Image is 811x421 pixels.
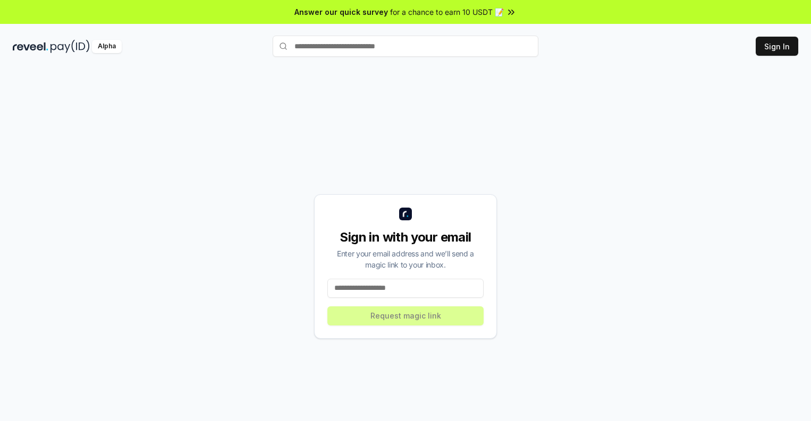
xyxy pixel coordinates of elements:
[327,248,484,270] div: Enter your email address and we’ll send a magic link to your inbox.
[756,37,798,56] button: Sign In
[327,229,484,246] div: Sign in with your email
[92,40,122,53] div: Alpha
[294,6,388,18] span: Answer our quick survey
[399,208,412,220] img: logo_small
[390,6,504,18] span: for a chance to earn 10 USDT 📝
[13,40,48,53] img: reveel_dark
[50,40,90,53] img: pay_id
